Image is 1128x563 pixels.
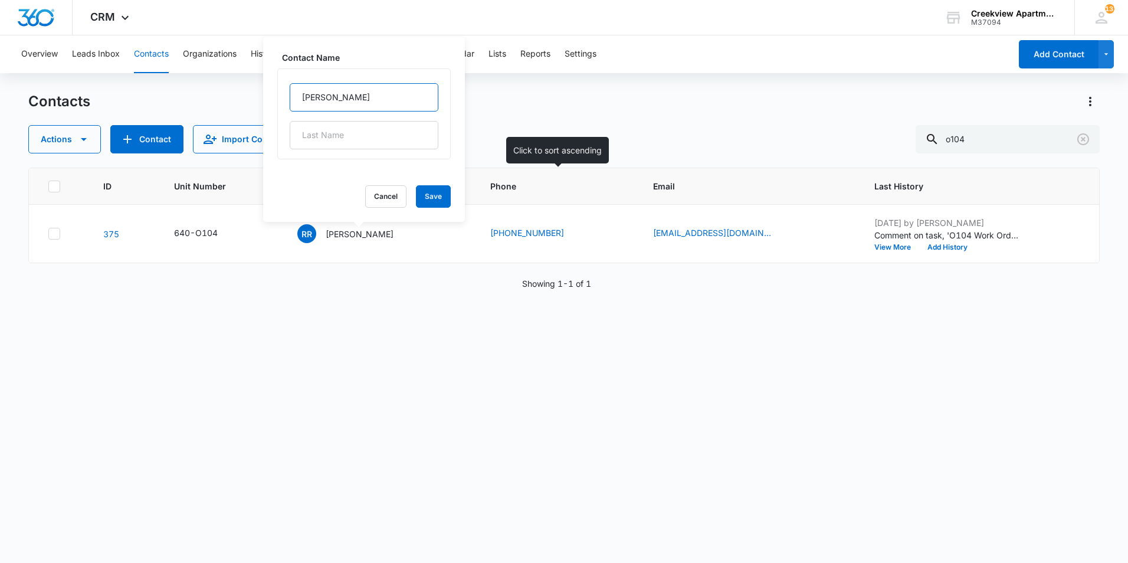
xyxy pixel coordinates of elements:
button: Add Contact [1019,40,1099,68]
p: Comment on task, 'O104 Work Order' "Replaced with new " [874,229,1022,241]
button: Save [416,185,451,208]
span: Email [653,180,829,192]
p: [DATE] by [PERSON_NAME] [874,217,1022,229]
p: Showing 1-1 of 1 [522,277,591,290]
button: Settings [565,35,596,73]
button: Reports [520,35,550,73]
div: notifications count [1105,4,1114,14]
span: RR [297,224,316,243]
div: account id [971,18,1057,27]
input: Last Name [290,121,438,149]
button: Cancel [365,185,406,208]
button: Actions [1081,92,1100,111]
div: Contact Name - Rhonda Rhoades - Select to Edit Field [297,224,415,243]
button: Tasks [403,35,425,73]
div: 640-O104 [174,227,218,239]
button: View More [874,244,919,251]
span: Unit Number [174,180,269,192]
button: Leads Inbox [72,35,120,73]
button: Lists [488,35,506,73]
button: Leases [362,35,389,73]
button: Rent Offerings [292,35,347,73]
div: Phone - (720) 933-5385 - Select to Edit Field [490,227,585,241]
button: Import Contacts [193,125,300,153]
button: Organizations [183,35,237,73]
button: Actions [28,125,101,153]
span: 131 [1105,4,1114,14]
span: Last History [874,180,1063,192]
span: ID [103,180,129,192]
div: Unit Number - 640-O104 - Select to Edit Field [174,227,239,241]
p: [PERSON_NAME] [326,228,394,240]
input: Search Contacts [916,125,1100,153]
div: Email - rhondahotmess@gmail.com - Select to Edit Field [653,227,792,241]
button: Overview [21,35,58,73]
a: [PHONE_NUMBER] [490,227,564,239]
span: CRM [90,11,115,23]
button: Contacts [134,35,169,73]
a: Navigate to contact details page for Rhonda Rhoades [103,229,119,239]
input: First Name [290,83,438,112]
h1: Contacts [28,93,90,110]
button: History [251,35,278,73]
button: Add Contact [110,125,183,153]
div: account name [971,9,1057,18]
a: [EMAIL_ADDRESS][DOMAIN_NAME] [653,227,771,239]
div: Click to sort ascending [506,137,609,163]
button: Clear [1074,130,1093,149]
span: Phone [490,180,608,192]
button: Calendar [440,35,474,73]
label: Contact Name [282,51,455,64]
button: Add History [919,244,976,251]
